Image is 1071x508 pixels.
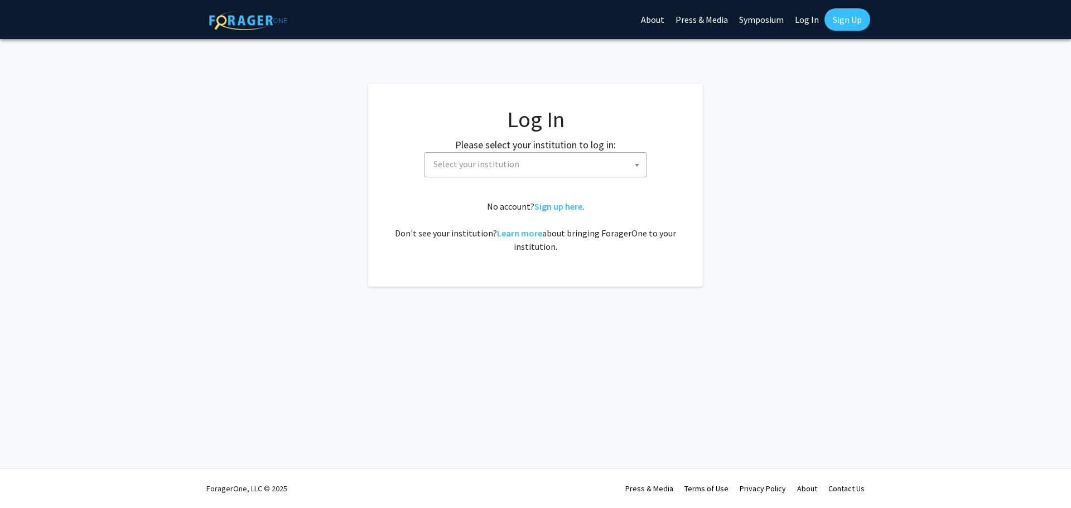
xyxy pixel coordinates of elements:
a: Sign up here [534,201,582,212]
span: Select your institution [429,153,647,176]
a: Press & Media [625,483,673,494]
iframe: Chat [8,458,47,500]
a: Terms of Use [684,483,729,494]
a: Sign Up [824,8,870,31]
h1: Log In [390,106,681,133]
span: Select your institution [424,152,647,177]
label: Please select your institution to log in: [455,137,616,152]
a: About [797,483,817,494]
a: Learn more about bringing ForagerOne to your institution [497,228,542,239]
div: No account? . Don't see your institution? about bringing ForagerOne to your institution. [390,200,681,253]
a: Contact Us [828,483,865,494]
div: ForagerOne, LLC © 2025 [206,469,287,508]
span: Select your institution [433,158,519,170]
img: ForagerOne Logo [209,11,287,30]
a: Privacy Policy [740,483,786,494]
